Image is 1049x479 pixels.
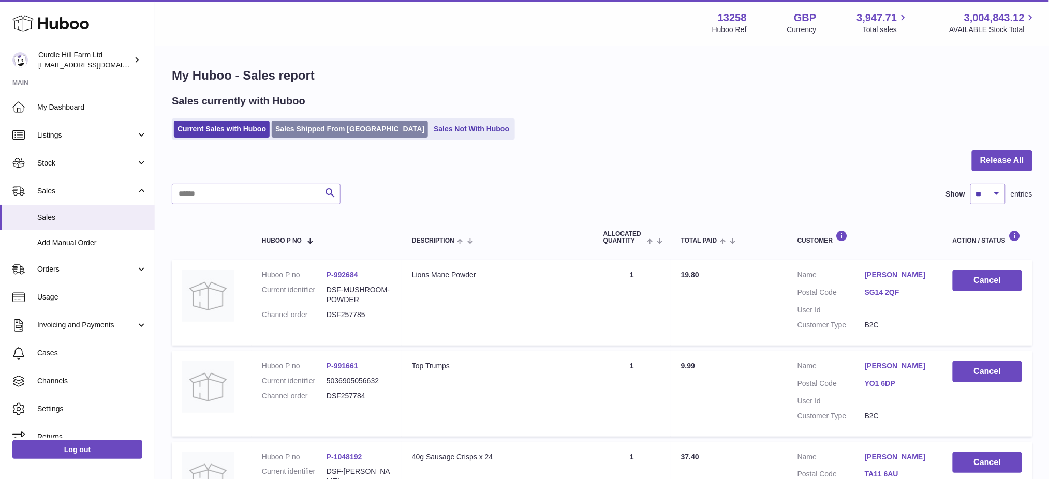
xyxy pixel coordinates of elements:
[182,361,234,413] img: no-photo.jpg
[327,376,391,386] dd: 5036905056632
[327,453,362,461] a: P-1048192
[430,121,513,138] a: Sales Not With Huboo
[37,292,147,302] span: Usage
[712,25,747,35] div: Huboo Ref
[787,25,817,35] div: Currency
[262,285,327,305] dt: Current identifier
[38,50,131,70] div: Curdle Hill Farm Ltd
[412,237,454,244] span: Description
[37,186,136,196] span: Sales
[37,102,147,112] span: My Dashboard
[865,270,932,280] a: [PERSON_NAME]
[972,150,1032,171] button: Release All
[797,361,865,373] dt: Name
[953,230,1022,244] div: Action / Status
[797,452,865,465] dt: Name
[262,391,327,401] dt: Channel order
[797,396,865,406] dt: User Id
[681,237,717,244] span: Total paid
[272,121,428,138] a: Sales Shipped From [GEOGRAPHIC_DATA]
[327,285,391,305] dd: DSF-MUSHROOM-POWDER
[681,453,699,461] span: 37.40
[794,11,816,25] strong: GBP
[412,361,583,371] div: Top Trumps
[603,231,644,244] span: ALLOCATED Quantity
[262,361,327,371] dt: Huboo P no
[797,379,865,391] dt: Postal Code
[172,94,305,108] h2: Sales currently with Huboo
[37,238,147,248] span: Add Manual Order
[262,237,302,244] span: Huboo P no
[949,25,1037,35] span: AVAILABLE Stock Total
[865,452,932,462] a: [PERSON_NAME]
[412,452,583,462] div: 40g Sausage Crisps x 24
[857,11,909,35] a: 3,947.71 Total sales
[964,11,1025,25] span: 3,004,843.12
[38,61,152,69] span: [EMAIL_ADDRESS][DOMAIN_NAME]
[953,361,1022,382] button: Cancel
[1011,189,1032,199] span: entries
[262,270,327,280] dt: Huboo P no
[37,264,136,274] span: Orders
[593,351,671,437] td: 1
[865,361,932,371] a: [PERSON_NAME]
[593,260,671,346] td: 1
[37,320,136,330] span: Invoicing and Payments
[37,376,147,386] span: Channels
[797,411,865,421] dt: Customer Type
[863,25,909,35] span: Total sales
[182,270,234,322] img: no-photo.jpg
[857,11,897,25] span: 3,947.71
[865,411,932,421] dd: B2C
[262,310,327,320] dt: Channel order
[797,230,932,244] div: Customer
[12,52,28,68] img: internalAdmin-13258@internal.huboo.com
[412,270,583,280] div: Lions Mane Powder
[797,270,865,282] dt: Name
[262,376,327,386] dt: Current identifier
[262,452,327,462] dt: Huboo P no
[953,270,1022,291] button: Cancel
[327,310,391,320] dd: DSF257785
[797,320,865,330] dt: Customer Type
[949,11,1037,35] a: 3,004,843.12 AVAILABLE Stock Total
[37,432,147,442] span: Returns
[797,305,865,315] dt: User Id
[37,213,147,222] span: Sales
[327,271,358,279] a: P-992684
[946,189,965,199] label: Show
[865,320,932,330] dd: B2C
[327,391,391,401] dd: DSF257784
[37,404,147,414] span: Settings
[865,379,932,388] a: YO1 6DP
[681,271,699,279] span: 19.80
[327,362,358,370] a: P-991661
[12,440,142,459] a: Log out
[37,130,136,140] span: Listings
[37,348,147,358] span: Cases
[172,67,1032,84] h1: My Huboo - Sales report
[718,11,747,25] strong: 13258
[953,452,1022,473] button: Cancel
[681,362,695,370] span: 9.99
[865,469,932,479] a: TA11 6AU
[865,288,932,297] a: SG14 2QF
[37,158,136,168] span: Stock
[174,121,270,138] a: Current Sales with Huboo
[797,288,865,300] dt: Postal Code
